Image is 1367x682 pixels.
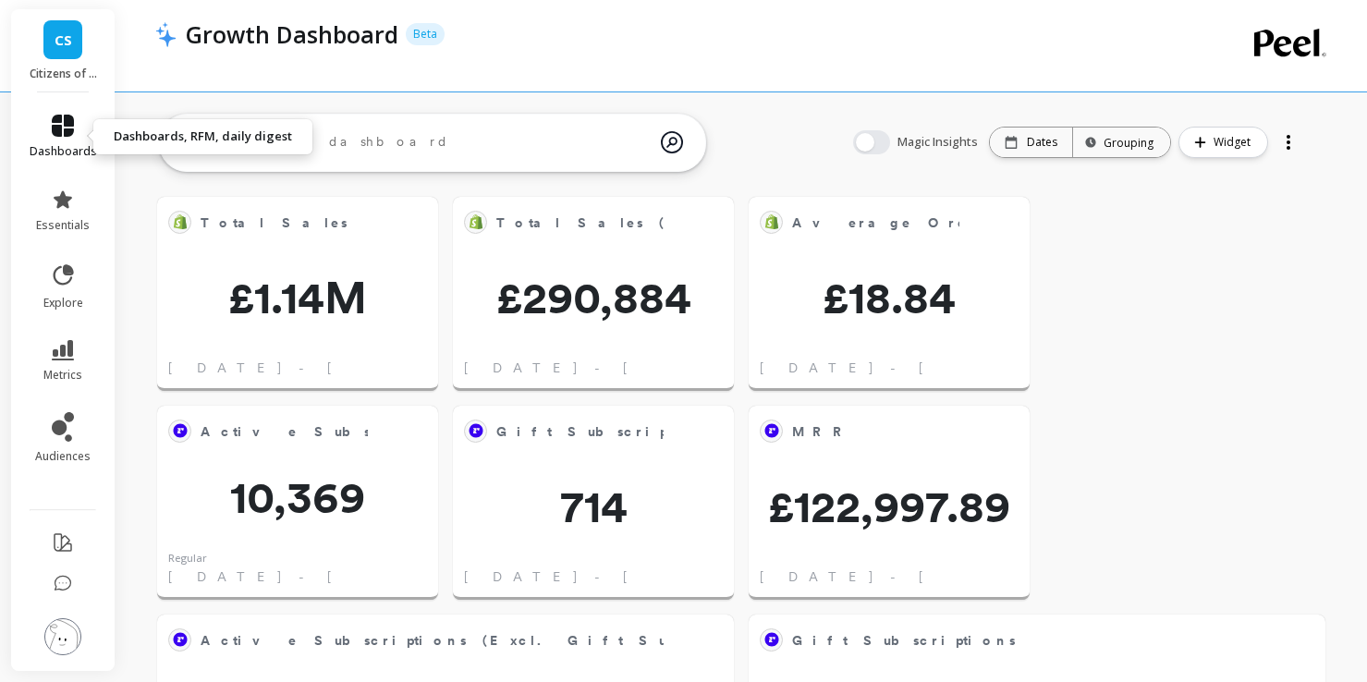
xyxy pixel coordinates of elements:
span: Total Sales [201,213,348,233]
span: [DATE] - [DATE] [168,359,443,377]
div: Regular [168,551,207,566]
span: Total Sales (Non-club) [496,213,783,233]
span: [DATE] - [DATE] [464,359,738,377]
span: [DATE] - [DATE] [464,567,738,586]
span: audiences [35,449,91,464]
span: Total Sales [201,210,368,236]
div: v 4.0.25 [52,30,91,44]
span: £290,884 [453,275,734,320]
span: dashboards [30,144,97,159]
p: Citizens of Soil [30,67,97,81]
img: tab_keywords_by_traffic_grey.svg [184,111,199,126]
span: Average Order Value [792,213,1070,233]
span: £122,997.89 [749,484,1030,529]
span: MRR [792,422,853,442]
img: tab_domain_overview_orange.svg [50,111,65,126]
p: Growth Dashboard [186,18,398,50]
span: Gift Subscriptions [496,422,720,442]
span: CS [55,30,72,51]
span: Active Subscriptions (Excl. Gift Subscriptions) [201,422,798,442]
span: 714 [453,484,734,529]
img: profile picture [44,618,81,655]
span: Active Subscriptions (Excl. Gift Subscriptions) [201,631,798,651]
span: Active Subscriptions (Excl. Gift Subscriptions) [201,419,368,445]
p: Beta [406,23,445,45]
span: MRR [792,419,959,445]
span: [DATE] - [DATE] [168,567,443,586]
span: [DATE] - [DATE] [760,359,1034,377]
div: Domain Overview [70,113,165,125]
span: [DATE] - [DATE] [760,567,1034,586]
span: Total Sales (Non-club) [496,210,664,236]
p: Dates [1027,135,1057,150]
span: £18.84 [749,275,1030,320]
span: Gift Subscriptions [792,627,1255,653]
div: Keywords by Traffic [204,113,311,125]
img: website_grey.svg [30,48,44,63]
span: Gift Subscriptions [792,631,1016,651]
span: Widget [1214,133,1256,152]
span: metrics [43,368,82,383]
img: magic search icon [661,117,683,167]
span: explore [43,296,83,311]
span: Gift Subscriptions [496,419,664,445]
span: Active Subscriptions (Excl. Gift Subscriptions) [201,627,664,653]
span: Magic Insights [897,133,982,152]
span: £1.14M [157,275,438,320]
span: Average Order Value [792,210,959,236]
span: 10,369 [157,475,438,519]
img: header icon [155,21,177,47]
span: essentials [36,218,90,233]
img: logo_orange.svg [30,30,44,44]
button: Widget [1178,127,1268,158]
div: Domain: [DOMAIN_NAME] [48,48,203,63]
div: Grouping [1090,134,1153,152]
